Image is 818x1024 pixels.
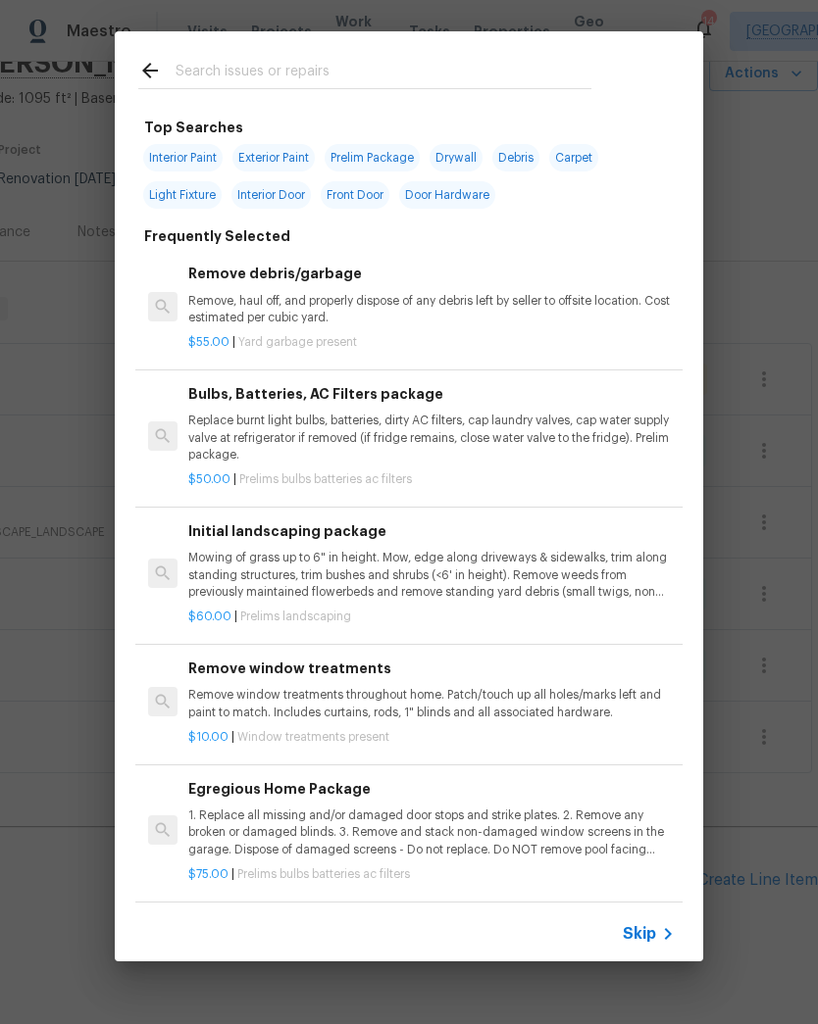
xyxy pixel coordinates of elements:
[188,293,675,326] p: Remove, haul off, and properly dispose of any debris left by seller to offsite location. Cost est...
[188,471,675,488] p: |
[238,336,357,348] span: Yard garbage present
[188,658,675,679] h6: Remove window treatments
[188,473,230,485] span: $50.00
[143,181,222,209] span: Light Fixture
[623,924,656,944] span: Skip
[188,413,675,463] p: Replace burnt light bulbs, batteries, dirty AC filters, cap laundry valves, cap water supply valv...
[143,144,223,171] span: Interior Paint
[430,144,483,171] span: Drywall
[549,144,598,171] span: Carpet
[492,144,539,171] span: Debris
[144,117,243,138] h6: Top Searches
[188,610,231,622] span: $60.00
[188,687,675,720] p: Remove window treatments throughout home. Patch/touch up all holes/marks left and paint to match....
[188,550,675,600] p: Mowing of grass up to 6" in height. Mow, edge along driveways & sidewalks, trim along standing st...
[188,807,675,857] p: 1. Replace all missing and/or damaged door stops and strike plates. 2. Remove any broken or damag...
[321,181,389,209] span: Front Door
[176,59,591,88] input: Search issues or repairs
[188,729,675,746] p: |
[188,609,675,625] p: |
[237,868,410,880] span: Prelims bulbs batteries ac filters
[188,336,230,348] span: $55.00
[240,610,351,622] span: Prelims landscaping
[188,520,675,542] h6: Initial landscaping package
[399,181,495,209] span: Door Hardware
[144,225,290,247] h6: Frequently Selected
[188,383,675,405] h6: Bulbs, Batteries, AC Filters package
[188,866,675,883] p: |
[188,263,675,284] h6: Remove debris/garbage
[188,778,675,800] h6: Egregious Home Package
[232,144,315,171] span: Exterior Paint
[188,731,229,743] span: $10.00
[325,144,420,171] span: Prelim Package
[239,473,412,485] span: Prelims bulbs batteries ac filters
[188,334,675,351] p: |
[237,731,389,743] span: Window treatments present
[231,181,311,209] span: Interior Door
[188,868,229,880] span: $75.00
